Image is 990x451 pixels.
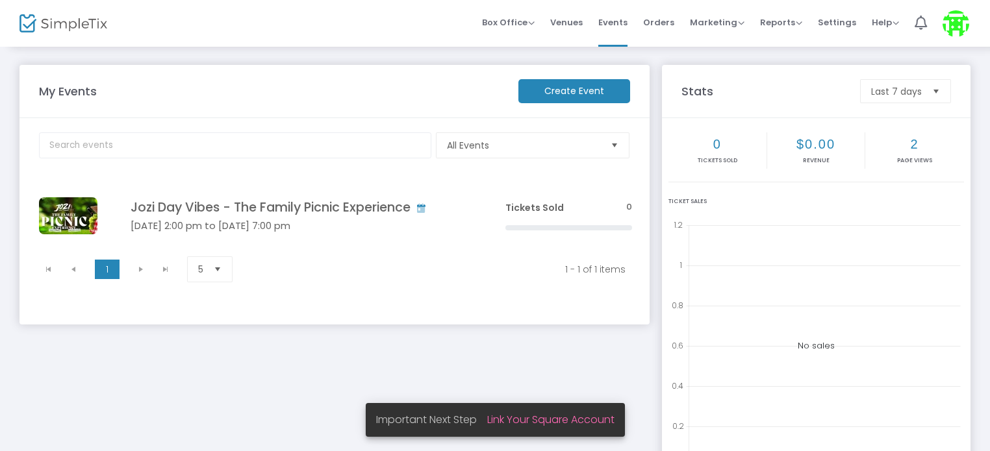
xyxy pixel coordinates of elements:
h2: 2 [867,136,963,152]
span: Events [598,6,628,39]
span: Last 7 days [871,85,922,98]
span: All Events [447,139,601,152]
span: Reports [760,16,802,29]
span: Box Office [482,16,535,29]
div: Data table [31,181,640,250]
span: Help [872,16,899,29]
span: Orders [643,6,674,39]
span: Marketing [690,16,744,29]
m-panel-title: My Events [32,82,512,100]
button: Select [605,133,624,158]
span: Page 1 [95,260,120,279]
span: Venues [550,6,583,39]
h4: Jozi Day Vibes - The Family Picnic Experience [131,200,466,215]
span: Important Next Step [376,412,487,427]
m-button: Create Event [518,79,630,103]
button: Select [209,257,227,282]
kendo-pager-info: 1 - 1 of 1 items [256,263,626,276]
img: 1000276161.jpg [39,197,97,234]
m-panel-title: Stats [675,82,854,100]
p: Page Views [867,156,963,165]
h5: [DATE] 2:00 pm to [DATE] 7:00 pm [131,220,466,232]
button: Select [927,80,945,103]
span: 0 [626,201,632,213]
span: Tickets Sold [505,201,564,214]
input: Search events [39,132,431,158]
span: 5 [198,263,203,276]
h2: $0.00 [768,136,864,152]
span: Settings [818,6,856,39]
a: Link Your Square Account [487,412,615,427]
h2: 0 [670,136,765,152]
p: Tickets sold [670,156,765,165]
div: Ticket Sales [668,197,964,206]
p: Revenue [768,156,864,165]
